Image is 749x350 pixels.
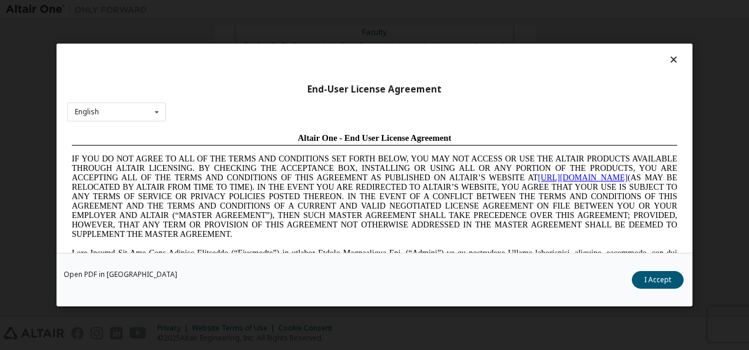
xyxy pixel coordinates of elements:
[5,120,610,204] span: Lore Ipsumd Sit Ame Cons Adipisc Elitseddo (“Eiusmodte”) in utlabor Etdolo Magnaaliqua Eni. (“Adm...
[67,84,682,95] div: End-User License Agreement
[471,45,561,54] a: [URL][DOMAIN_NAME]
[75,108,99,115] div: English
[5,26,610,110] span: IF YOU DO NOT AGREE TO ALL OF THE TERMS AND CONDITIONS SET FORTH BELOW, YOU MAY NOT ACCESS OR USE...
[64,271,177,278] a: Open PDF in [GEOGRAPHIC_DATA]
[231,5,385,14] span: Altair One - End User License Agreement
[632,271,684,289] button: I Accept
